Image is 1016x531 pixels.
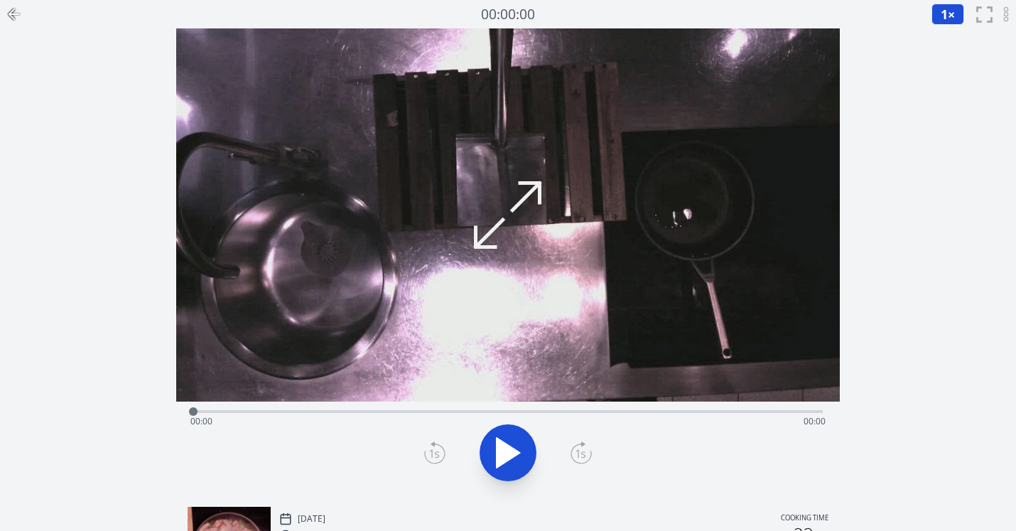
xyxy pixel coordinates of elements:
button: 1× [931,4,964,25]
p: Cooking time [781,513,828,525]
span: 1 [941,6,948,23]
span: 00:00 [804,415,826,427]
a: 00:00:00 [481,4,535,25]
p: [DATE] [298,513,325,525]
